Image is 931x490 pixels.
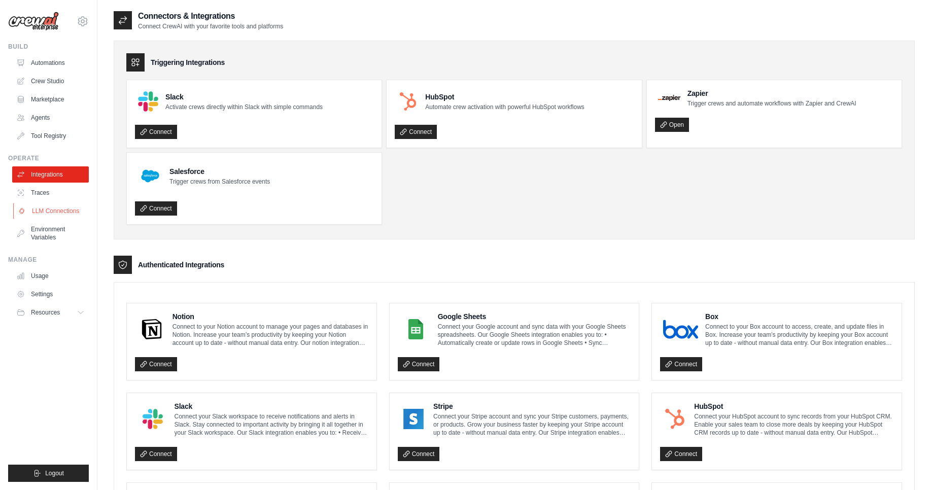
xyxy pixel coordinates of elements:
h3: Triggering Integrations [151,57,225,67]
p: Connect your HubSpot account to sync records from your HubSpot CRM. Enable your sales team to clo... [694,412,893,437]
a: Connect [135,447,177,461]
p: Connect to your Box account to access, create, and update files in Box. Increase your team’s prod... [705,323,893,347]
h4: Slack [165,92,323,102]
p: Connect your Slack workspace to receive notifications and alerts in Slack. Stay connected to impo... [175,412,368,437]
a: Integrations [12,166,89,183]
img: HubSpot Logo [663,409,687,429]
div: Build [8,43,89,51]
a: Traces [12,185,89,201]
p: Activate crews directly within Slack with simple commands [165,103,323,111]
a: Automations [12,55,89,71]
a: Usage [12,268,89,284]
img: Box Logo [663,319,698,339]
a: Connect [135,201,177,216]
span: Logout [45,469,64,477]
img: HubSpot Logo [398,91,418,112]
img: Slack Logo [138,409,167,429]
a: Connect [398,447,440,461]
h4: Box [705,311,893,322]
a: Connect [660,447,702,461]
h3: Authenticated Integrations [138,260,224,270]
img: Logo [8,12,59,31]
a: Open [655,118,689,132]
a: Connect [660,357,702,371]
a: Connect [135,357,177,371]
h4: HubSpot [425,92,584,102]
a: Tool Registry [12,128,89,144]
span: Resources [31,308,60,317]
img: Google Sheets Logo [401,319,431,339]
a: Agents [12,110,89,126]
a: Connect [395,125,437,139]
p: Connect your Stripe account and sync your Stripe customers, payments, or products. Grow your busi... [433,412,631,437]
p: Connect to your Notion account to manage your pages and databases in Notion. Increase your team’s... [173,323,368,347]
div: Manage [8,256,89,264]
p: Connect CrewAI with your favorite tools and platforms [138,22,283,30]
h2: Connectors & Integrations [138,10,283,22]
h4: Salesforce [169,166,270,177]
a: Marketplace [12,91,89,108]
h4: HubSpot [694,401,893,411]
a: Connect [398,357,440,371]
h4: Slack [175,401,368,411]
img: Notion Logo [138,319,165,339]
a: Environment Variables [12,221,89,246]
img: Salesforce Logo [138,164,162,188]
p: Automate crew activation with powerful HubSpot workflows [425,103,584,111]
a: Settings [12,286,89,302]
h4: Google Sheets [438,311,631,322]
p: Trigger crews and automate workflows with Zapier and CrewAI [687,99,856,108]
p: Trigger crews from Salesforce events [169,178,270,186]
a: Connect [135,125,177,139]
h4: Stripe [433,401,631,411]
a: LLM Connections [13,203,90,219]
img: Zapier Logo [658,95,680,101]
p: Connect your Google account and sync data with your Google Sheets spreadsheets. Our Google Sheets... [438,323,631,347]
button: Resources [12,304,89,321]
h4: Zapier [687,88,856,98]
img: Slack Logo [138,91,158,112]
button: Logout [8,465,89,482]
div: Operate [8,154,89,162]
h4: Notion [173,311,368,322]
a: Crew Studio [12,73,89,89]
img: Stripe Logo [401,409,426,429]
